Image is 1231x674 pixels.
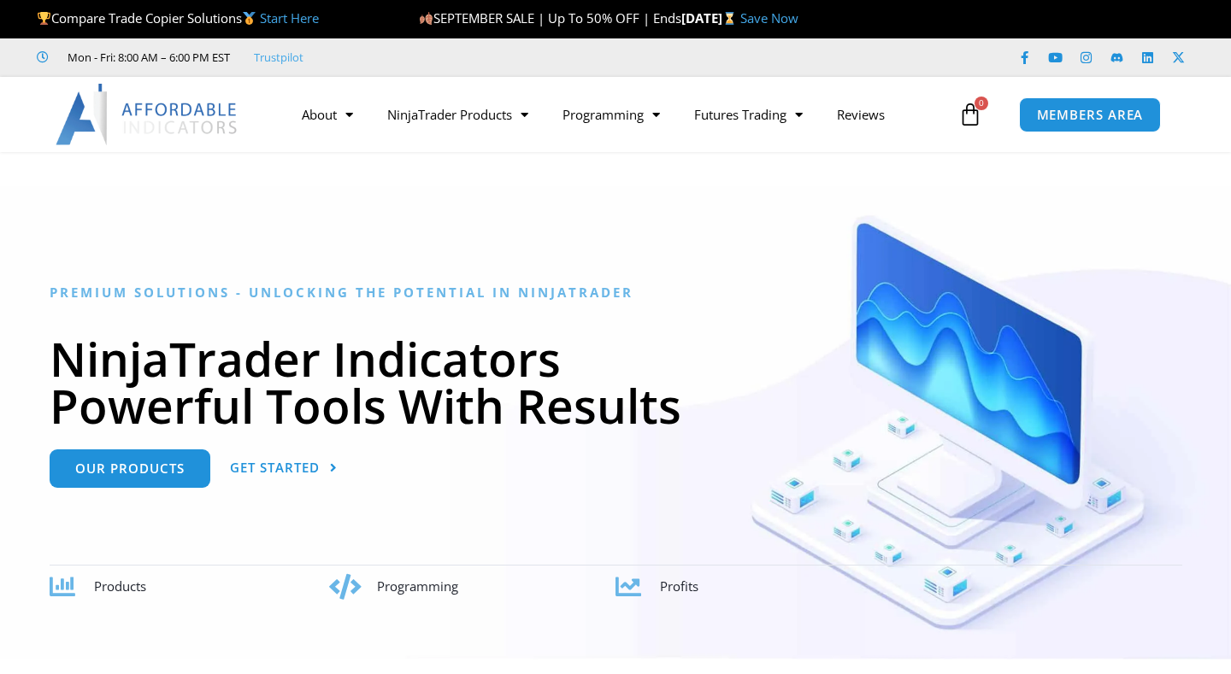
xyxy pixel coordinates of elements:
[230,449,338,488] a: Get Started
[56,84,239,145] img: LogoAI | Affordable Indicators – NinjaTrader
[677,95,820,134] a: Futures Trading
[230,461,320,474] span: Get Started
[285,95,370,134] a: About
[1019,97,1162,132] a: MEMBERS AREA
[75,462,185,475] span: Our Products
[63,47,230,67] span: Mon - Fri: 8:00 AM – 6:00 PM EST
[660,577,698,595] span: Profits
[377,577,458,595] span: Programming
[370,95,545,134] a: NinjaTrader Products
[740,9,798,26] a: Save Now
[681,9,740,26] strong: [DATE]
[545,95,677,134] a: Programming
[1037,108,1144,121] span: MEMBERS AREA
[820,95,902,134] a: Reviews
[50,449,210,488] a: Our Products
[243,12,256,25] img: 🥇
[285,95,954,134] nav: Menu
[50,335,1182,429] h1: NinjaTrader Indicators Powerful Tools With Results
[254,47,303,67] a: Trustpilot
[420,12,433,25] img: 🍂
[38,12,50,25] img: 🏆
[260,9,319,26] a: Start Here
[419,9,681,26] span: SEPTEMBER SALE | Up To 50% OFF | Ends
[933,90,1008,139] a: 0
[50,284,1182,301] h6: Premium Solutions - Unlocking the Potential in NinjaTrader
[94,577,146,595] span: Products
[37,9,319,26] span: Compare Trade Copier Solutions
[723,12,736,25] img: ⌛
[975,97,988,110] span: 0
